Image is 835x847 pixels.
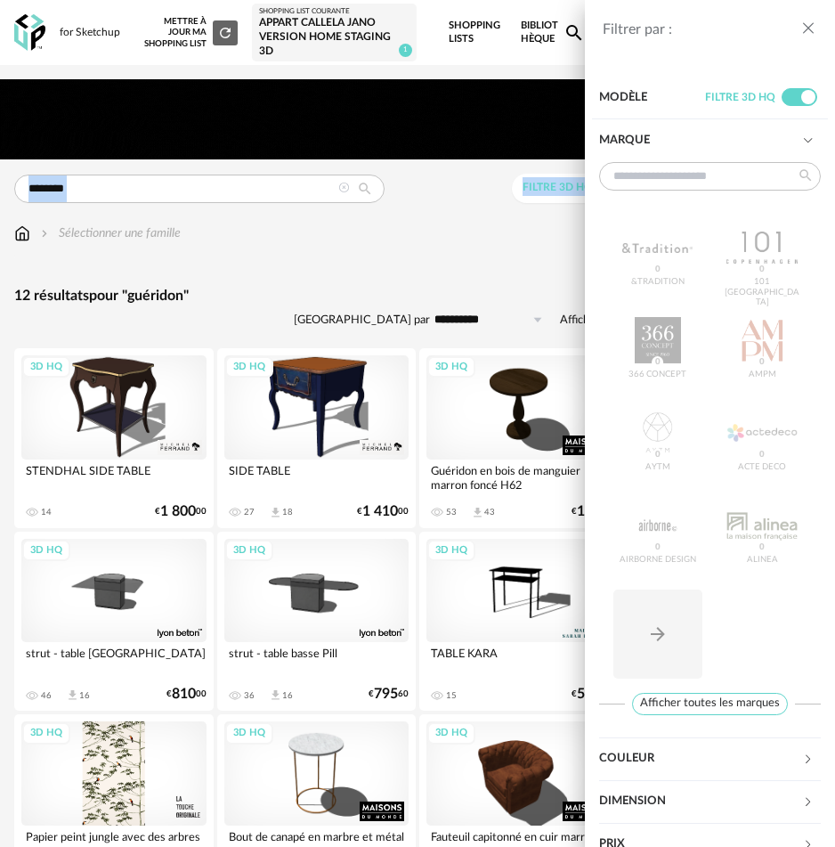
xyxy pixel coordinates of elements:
[705,92,775,102] span: Filtre 3D HQ
[599,119,821,162] div: Marque
[599,162,821,738] div: Marque
[647,628,669,639] span: Arrow Right icon
[632,693,788,715] span: Afficher toutes les marques
[599,738,821,781] div: Couleur
[599,781,821,824] div: Dimension
[599,119,802,162] div: Marque
[599,77,705,119] div: Modèle
[603,20,799,39] div: Filtrer par :
[599,780,802,823] div: Dimension
[613,590,702,679] button: Arrow Right icon
[799,18,817,41] button: close drawer
[599,737,802,780] div: Couleur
